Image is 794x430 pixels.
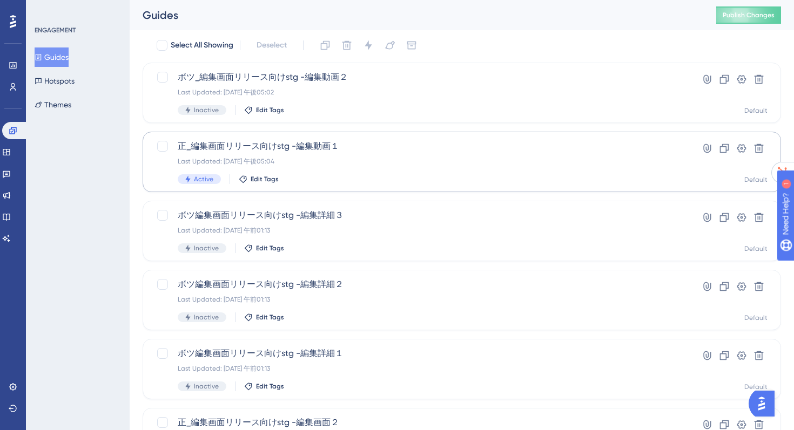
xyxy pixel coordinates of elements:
[35,47,69,67] button: Guides
[178,226,660,235] div: Last Updated: [DATE] 午前01:13
[178,157,660,166] div: Last Updated: [DATE] 午後05:04
[244,106,284,114] button: Edit Tags
[744,244,768,253] div: Default
[75,5,78,14] div: 1
[143,8,689,23] div: Guides
[744,106,768,115] div: Default
[178,295,660,304] div: Last Updated: [DATE] 午前01:13
[244,382,284,391] button: Edit Tags
[35,71,75,91] button: Hotspots
[256,106,284,114] span: Edit Tags
[256,382,284,391] span: Edit Tags
[178,209,660,222] span: ボツ編集画面リリース向けstg -編集詳細３
[178,364,660,373] div: Last Updated: [DATE] 午前01:13
[194,382,219,391] span: Inactive
[178,347,660,360] span: ボツ編集画面リリース向けstg -編集詳細１
[244,244,284,252] button: Edit Tags
[744,313,768,322] div: Default
[194,313,219,322] span: Inactive
[178,88,660,97] div: Last Updated: [DATE] 午後05:02
[171,39,233,52] span: Select All Showing
[716,6,781,24] button: Publish Changes
[744,383,768,391] div: Default
[194,244,219,252] span: Inactive
[194,106,219,114] span: Inactive
[194,175,213,183] span: Active
[35,26,76,35] div: ENGAGEMENT
[251,175,279,183] span: Edit Tags
[257,39,287,52] span: Deselect
[244,313,284,322] button: Edit Tags
[749,387,781,420] iframe: UserGuiding AI Assistant Launcher
[178,278,660,291] span: ボツ編集画面リリース向けstg -編集詳細２
[256,313,284,322] span: Edit Tags
[25,3,68,16] span: Need Help?
[178,71,660,84] span: ボツ_編集画面リリース向けstg -編集動画２
[247,36,297,55] button: Deselect
[178,140,660,153] span: 正_編集画面リリース向けstg -編集動画１
[178,416,660,429] span: 正_編集画面リリース向けstg -編集画面２
[723,11,775,19] span: Publish Changes
[35,95,71,114] button: Themes
[744,175,768,184] div: Default
[239,175,279,183] button: Edit Tags
[256,244,284,252] span: Edit Tags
